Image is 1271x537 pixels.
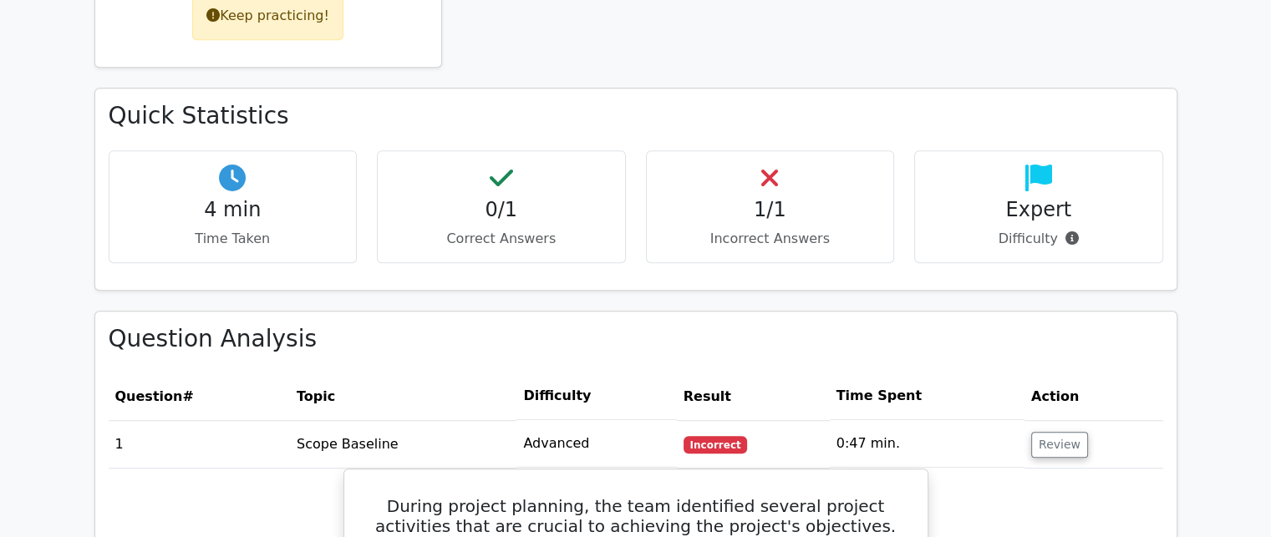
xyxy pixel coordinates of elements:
[109,325,1163,353] h3: Question Analysis
[123,198,343,222] h4: 4 min
[109,102,1163,130] h3: Quick Statistics
[660,198,881,222] h4: 1/1
[123,229,343,249] p: Time Taken
[1031,432,1088,458] button: Review
[290,420,516,468] td: Scope Baseline
[928,229,1149,249] p: Difficulty
[115,388,183,404] span: Question
[109,420,290,468] td: 1
[391,229,612,249] p: Correct Answers
[290,372,516,420] th: Topic
[391,198,612,222] h4: 0/1
[830,420,1024,468] td: 0:47 min.
[660,229,881,249] p: Incorrect Answers
[830,372,1024,420] th: Time Spent
[928,198,1149,222] h4: Expert
[684,436,748,453] span: Incorrect
[1024,372,1163,420] th: Action
[109,372,290,420] th: #
[677,372,830,420] th: Result
[516,372,676,420] th: Difficulty
[516,420,676,468] td: Advanced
